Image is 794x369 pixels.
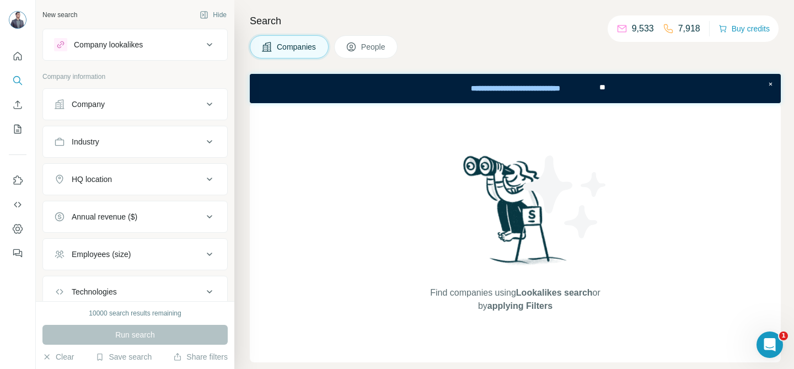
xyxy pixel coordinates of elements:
[9,170,26,190] button: Use Surfe on LinkedIn
[9,71,26,90] button: Search
[72,99,105,110] div: Company
[42,72,228,82] p: Company information
[458,153,573,276] img: Surfe Illustration - Woman searching with binoculars
[89,308,181,318] div: 10000 search results remaining
[277,41,317,52] span: Companies
[72,174,112,185] div: HQ location
[72,136,99,147] div: Industry
[192,7,234,23] button: Hide
[95,351,152,362] button: Save search
[718,21,770,36] button: Buy credits
[9,95,26,115] button: Enrich CSV
[487,301,552,311] span: applying Filters
[757,331,783,358] iframe: Intercom live chat
[9,119,26,139] button: My lists
[72,286,117,297] div: Technologies
[42,351,74,362] button: Clear
[43,279,227,305] button: Technologies
[173,351,228,362] button: Share filters
[678,22,700,35] p: 7,918
[779,331,788,340] span: 1
[9,46,26,66] button: Quick start
[72,211,137,222] div: Annual revenue ($)
[9,243,26,263] button: Feedback
[42,10,77,20] div: New search
[74,39,143,50] div: Company lookalikes
[632,22,654,35] p: 9,533
[361,41,387,52] span: People
[9,11,26,29] img: Avatar
[43,31,227,58] button: Company lookalikes
[516,147,615,247] img: Surfe Illustration - Stars
[250,74,781,103] iframe: Banner
[427,286,603,313] span: Find companies using or by
[43,204,227,230] button: Annual revenue ($)
[250,13,781,29] h4: Search
[43,129,227,155] button: Industry
[43,91,227,117] button: Company
[9,219,26,239] button: Dashboard
[43,166,227,192] button: HQ location
[9,195,26,215] button: Use Surfe API
[516,288,593,297] span: Lookalikes search
[43,241,227,268] button: Employees (size)
[72,249,131,260] div: Employees (size)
